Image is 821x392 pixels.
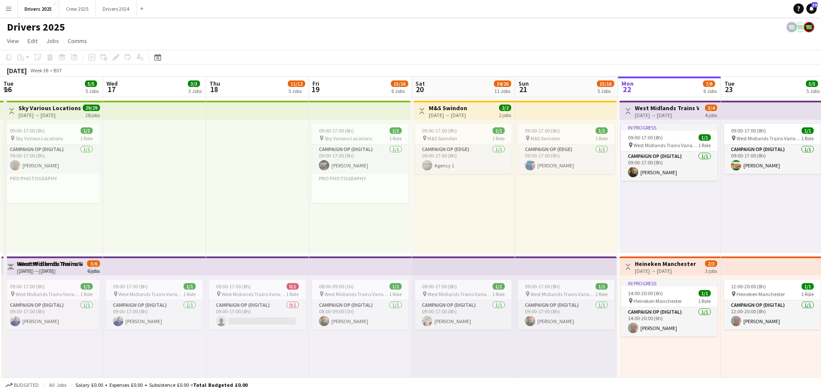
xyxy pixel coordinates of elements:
span: 1 Role [183,291,196,297]
span: 17 [105,84,118,94]
app-job-card: 09:00-17:00 (8h)0/1 West Midlands Trains Various Locations1 RoleCampaign Op (Digital)0/109:00-17:... [209,280,306,330]
span: Comms [68,37,87,45]
span: M&S Swindon [428,135,457,142]
span: 1/1 [699,134,711,141]
span: 1 Role [801,135,814,142]
app-job-card: 09:00-17:00 (8h)1/1 Sky Various Locations1 RoleCampaign Op (Digital)1/109:00-17:00 (8h)[PERSON_NA... [312,124,409,203]
span: 09:00-17:00 (8h) [525,283,560,290]
div: 12:00-20:00 (8h)1/1 Heineken Manchester1 RoleCampaign Op (Digital)1/112:00-20:00 (8h)[PERSON_NAME] [724,280,821,330]
span: 1/1 [81,127,93,134]
div: 11 Jobs [494,88,511,94]
span: Wed [106,80,118,87]
app-card-role: Campaign Op (Digital)1/109:00-17:00 (8h)[PERSON_NAME] [518,300,615,330]
span: Sun [518,80,529,87]
span: 1/1 [390,283,402,290]
div: In progress09:00-17:00 (8h)1/1 West Midlands Trains Various Locations1 RoleCampaign Op (Digital)1... [621,124,718,181]
div: [DATE] → [DATE] [19,112,81,118]
span: 09:00-17:00 (8h) [731,127,766,134]
div: In progress [621,124,718,131]
span: West Midlands Trains Various Locations [737,135,801,142]
app-card-role-placeholder: Pro Photography [312,174,409,203]
span: 1 Role [80,135,93,142]
app-job-card: 09:00-17:00 (8h)1/1 Sky Various Locations1 RoleCampaign Op (Digital)1/109:00-17:00 (8h)[PERSON_NA... [3,124,100,203]
app-card-role: Campaign Op (Digital)1/109:00-17:00 (8h)[PERSON_NAME] [621,151,718,181]
span: West Midlands Trains Various Locations [119,291,183,297]
span: 09:00-17:00 (8h) [422,127,457,134]
h3: West Midlands Trains Various Locations [635,104,699,112]
app-card-role: Campaign Op (Digital)1/109:00-17:00 (8h)[PERSON_NAME] [415,300,512,330]
div: 3 jobs [705,267,717,274]
span: 1/1 [699,290,711,296]
span: 09:00-17:00 (8h) [10,127,45,134]
app-card-role: Campaign Op (Digital)1/112:00-20:00 (8h)[PERSON_NAME] [724,300,821,330]
h1: Drivers 2025 [7,21,65,34]
span: Jobs [46,37,59,45]
a: Comms [64,35,91,46]
app-job-card: 09:00-17:00 (8h)1/1 West Midlands Trains Various Locations1 RoleCampaign Op (Digital)1/109:00-17:... [106,280,203,330]
app-card-role-placeholder: Pro Photography [3,174,100,203]
span: Heineken Manchester [634,298,682,304]
app-job-card: 09:00-17:00 (8h)1/1 West Midlands Trains Various Locations1 RoleCampaign Op (Digital)1/109:00-17:... [518,280,615,330]
app-card-role: Campaign Op (Digital)1/114:00-20:00 (6h)[PERSON_NAME] [621,307,718,336]
app-job-card: 09:00-17:00 (8h)1/1 West Midlands Trains Various Locations1 RoleCampaign Op (Digital)1/109:00-17:... [415,280,512,330]
a: 39 [806,3,817,14]
span: View [7,37,19,45]
span: 1 Role [801,291,814,297]
span: West Midlands Trains Various Locations [428,291,492,297]
span: 1/1 [184,283,196,290]
span: 09:00-17:00 (8h) [10,283,45,290]
span: Mon [621,80,634,87]
app-job-card: 09:00-17:00 (8h)1/1 West Midlands Trains Various Locations1 RoleCampaign Op (Digital)1/109:00-17:... [724,124,821,174]
span: 24/26 [494,80,511,87]
span: 2/3 [705,260,717,267]
div: 5 Jobs [288,88,305,94]
span: 1/1 [493,127,505,134]
app-card-role: Campaign Op (Digital)1/109:00-17:00 (8h)[PERSON_NAME] [3,145,100,174]
app-user-avatar: Nicola Price [804,22,814,32]
div: 28 jobs [85,111,100,118]
div: [DATE] → [DATE] [19,268,83,274]
span: 09:00-17:00 (8h) [422,283,457,290]
span: 1 Role [595,291,608,297]
span: 09:00-17:00 (8h) [628,134,663,141]
span: Edit [28,37,37,45]
span: 16 [2,84,13,94]
span: Tue [724,80,734,87]
div: BST [53,67,62,74]
div: 5 Jobs [85,88,99,94]
span: 1/1 [802,283,814,290]
span: 1/1 [596,127,608,134]
a: View [3,35,22,46]
div: 6 Jobs [391,88,408,94]
app-card-role: Campaign Op (Edge)1/109:00-17:00 (8h)[PERSON_NAME] [518,145,615,174]
app-user-avatar: Nicola Price [787,22,797,32]
span: 1 Role [698,298,711,304]
a: Edit [24,35,41,46]
div: [DATE] → [DATE] [635,112,699,118]
button: Drivers 2025 [18,0,59,17]
span: 1/1 [493,283,505,290]
app-card-role: Campaign Op (Digital)1/109:00-17:00 (8h)[PERSON_NAME] [106,300,203,330]
span: Total Budgeted £0.00 [193,382,247,388]
span: 15/16 [597,80,614,87]
button: Drivers 2024 [96,0,137,17]
span: West Midlands Trains Various Locations [634,142,698,148]
div: 6 jobs [88,267,100,274]
span: 1 Role [389,291,402,297]
span: Week 38 [28,67,50,74]
span: 1 Role [492,135,505,142]
span: 3/4 [705,105,717,111]
span: 3/3 [188,80,200,87]
app-card-role: Campaign Op (Edge)1/109:00-17:00 (8h)Agency 1 [415,145,512,174]
span: 09:00-17:00 (8h) [113,283,148,290]
div: 2 jobs [499,111,511,118]
span: 15/16 [391,80,408,87]
span: 22 [620,84,634,94]
span: 09:00-17:00 (8h) [525,127,560,134]
span: 39 [812,2,818,8]
app-job-card: 09:00-17:00 (8h)1/1 M&S Swindon1 RoleCampaign Op (Edge)1/109:00-17:00 (8h)[PERSON_NAME] [518,124,615,174]
span: Sky Various Locations [16,135,63,142]
app-job-card: 09:00-17:00 (8h)1/1 M&S Swindon1 RoleCampaign Op (Edge)1/109:00-17:00 (8h)Agency 1 [415,124,512,174]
